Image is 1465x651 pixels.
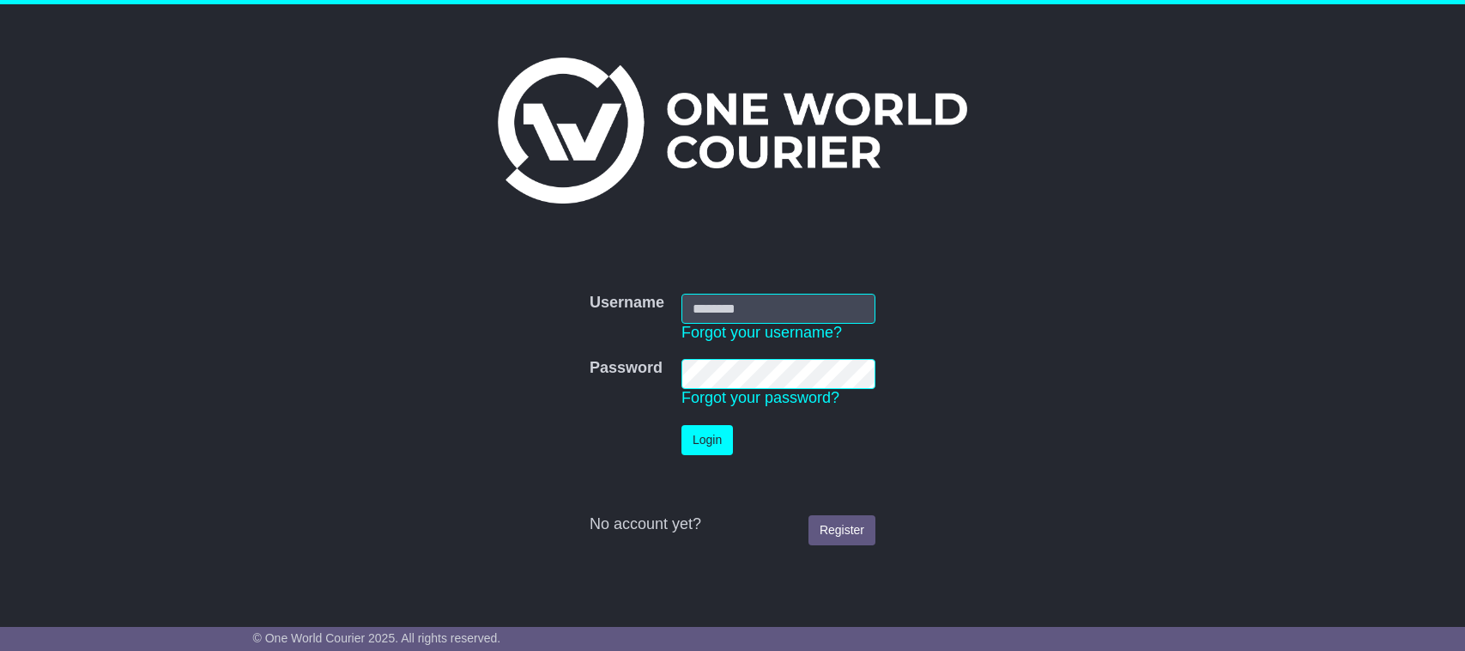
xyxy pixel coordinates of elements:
a: Register [808,515,875,545]
label: Username [590,294,664,313]
a: Forgot your password? [681,389,839,406]
img: One World [498,58,966,204]
div: No account yet? [590,515,875,534]
button: Login [681,425,733,455]
label: Password [590,359,663,378]
span: © One World Courier 2025. All rights reserved. [253,631,501,645]
a: Forgot your username? [681,324,842,341]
